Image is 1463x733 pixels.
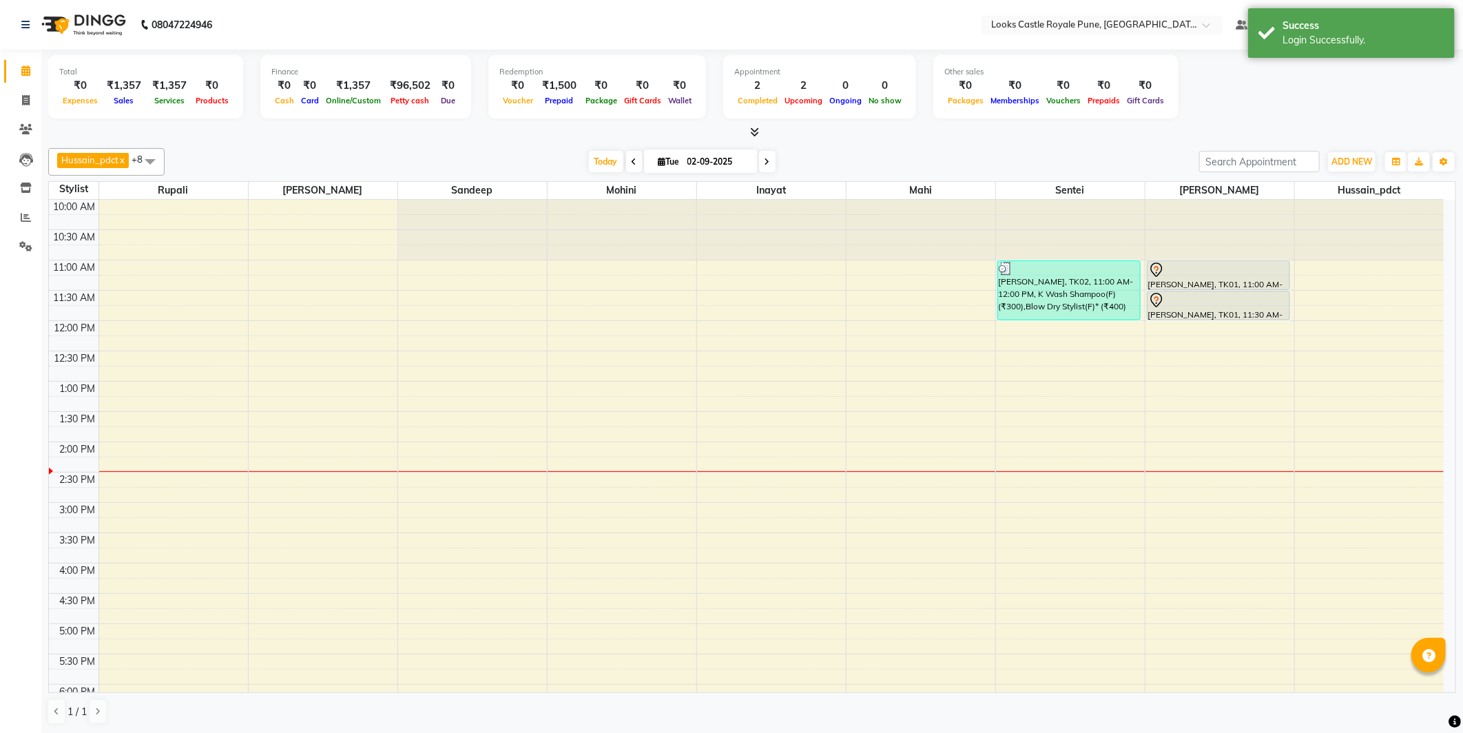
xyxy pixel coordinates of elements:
[388,96,433,105] span: Petty cash
[1283,19,1444,33] div: Success
[582,96,621,105] span: Package
[384,78,436,94] div: ₹96,502
[192,78,232,94] div: ₹0
[1084,96,1123,105] span: Prepaids
[57,533,98,548] div: 3:30 PM
[57,412,98,426] div: 1:30 PM
[57,473,98,487] div: 2:30 PM
[59,66,232,78] div: Total
[1145,182,1294,199] span: [PERSON_NAME]
[51,200,98,214] div: 10:00 AM
[147,78,192,94] div: ₹1,357
[322,96,384,105] span: Online/Custom
[111,96,138,105] span: Sales
[1199,151,1320,172] input: Search Appointment
[61,154,118,165] span: Hussain_pdct
[152,6,212,44] b: 08047224946
[57,503,98,517] div: 3:00 PM
[57,654,98,669] div: 5:30 PM
[998,261,1141,320] div: [PERSON_NAME], TK02, 11:00 AM-12:00 PM, K Wash Shampoo(F) (₹300),Blow Dry Stylist(F)* (₹400)
[49,182,98,196] div: Stylist
[621,96,665,105] span: Gift Cards
[1148,291,1290,320] div: [PERSON_NAME], TK01, 11:30 AM-12:00 PM, Blow Dry Stylist(F)*
[847,182,995,199] span: Mahi
[1043,96,1084,105] span: Vouchers
[1084,78,1123,94] div: ₹0
[51,291,98,305] div: 11:30 AM
[57,382,98,396] div: 1:00 PM
[865,96,905,105] span: No show
[589,151,623,172] span: Today
[697,182,846,199] span: Inayat
[734,78,781,94] div: 2
[781,96,826,105] span: Upcoming
[1328,152,1376,172] button: ADD NEW
[499,96,537,105] span: Voucher
[1283,33,1444,48] div: Login Successfully.
[621,78,665,94] div: ₹0
[665,78,695,94] div: ₹0
[271,96,298,105] span: Cash
[57,624,98,639] div: 5:00 PM
[101,78,147,94] div: ₹1,357
[996,182,1145,199] span: Sentei
[151,96,188,105] span: Services
[826,78,865,94] div: 0
[271,78,298,94] div: ₹0
[537,78,582,94] div: ₹1,500
[298,78,322,94] div: ₹0
[298,96,322,105] span: Card
[249,182,397,199] span: [PERSON_NAME]
[655,156,683,167] span: Tue
[865,78,905,94] div: 0
[59,78,101,94] div: ₹0
[322,78,384,94] div: ₹1,357
[734,66,905,78] div: Appointment
[582,78,621,94] div: ₹0
[499,66,695,78] div: Redemption
[35,6,129,44] img: logo
[51,230,98,245] div: 10:30 AM
[826,96,865,105] span: Ongoing
[192,96,232,105] span: Products
[1123,78,1168,94] div: ₹0
[987,96,1043,105] span: Memberships
[499,78,537,94] div: ₹0
[734,96,781,105] span: Completed
[57,594,98,608] div: 4:30 PM
[68,705,87,719] span: 1 / 1
[1148,261,1290,289] div: [PERSON_NAME], TK01, 11:00 AM-11:30 AM, Wash Shampoo(F)
[944,78,987,94] div: ₹0
[665,96,695,105] span: Wallet
[944,96,987,105] span: Packages
[548,182,696,199] span: Mohini
[57,685,98,699] div: 6:00 PM
[1295,182,1444,199] span: Hussain_pdct
[52,321,98,335] div: 12:00 PM
[398,182,547,199] span: Sandeep
[99,182,248,199] span: Rupali
[781,78,826,94] div: 2
[57,442,98,457] div: 2:00 PM
[1123,96,1168,105] span: Gift Cards
[1043,78,1084,94] div: ₹0
[52,351,98,366] div: 12:30 PM
[132,154,153,165] span: +8
[436,78,460,94] div: ₹0
[437,96,459,105] span: Due
[59,96,101,105] span: Expenses
[542,96,577,105] span: Prepaid
[271,66,460,78] div: Finance
[57,564,98,578] div: 4:00 PM
[944,66,1168,78] div: Other sales
[1331,156,1372,167] span: ADD NEW
[683,152,752,172] input: 2025-09-02
[118,154,125,165] a: x
[987,78,1043,94] div: ₹0
[51,260,98,275] div: 11:00 AM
